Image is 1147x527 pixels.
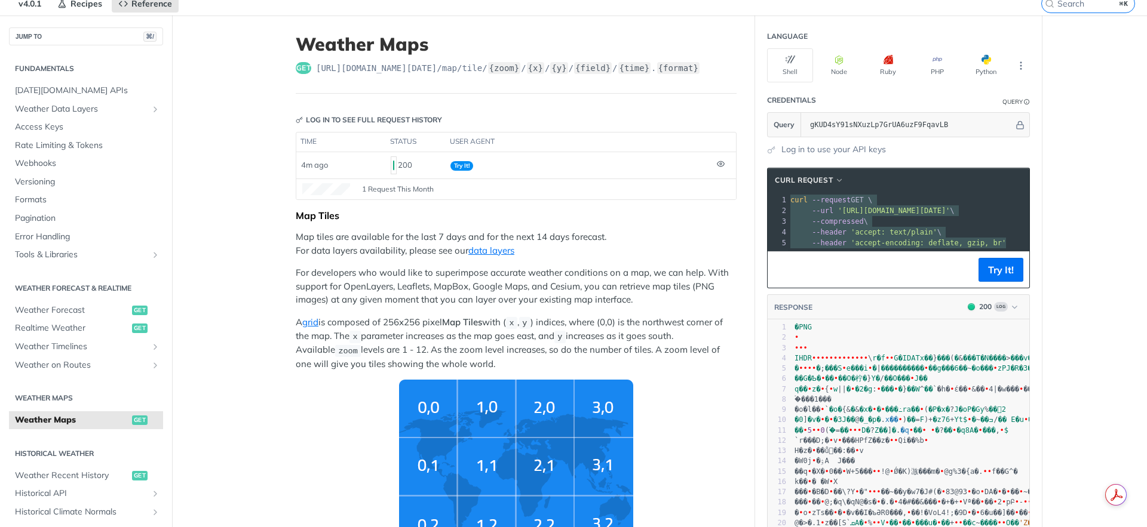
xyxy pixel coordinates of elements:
[829,415,833,424] span: \u2
[829,354,833,362] span: \u0
[900,426,909,434] span: �q
[1016,60,1026,71] svg: More ellipsis
[865,48,911,82] button: Ruby
[768,322,786,332] div: 1
[933,415,950,424] span: �z76
[914,48,960,82] button: PHP
[937,354,950,362] span: ���
[795,374,821,383] span: ��G�Ҍ�
[151,250,160,260] button: Show subpages for Tools & Libraries
[9,411,163,429] a: Weather Mapsget
[9,137,163,155] a: Rate Limiting & Tokens
[928,364,967,372] span: ��g���6��
[296,209,737,221] div: Map Tiles
[851,354,855,362] span: \u6
[894,354,933,362] span: G�IDATx��
[847,385,851,393] span: �
[825,364,842,372] span: ���S
[812,196,851,204] span: --request
[15,194,160,206] span: Formats
[907,385,920,393] span: ��W
[386,132,446,152] th: status
[803,364,807,372] span: \u18
[393,161,394,170] span: 200
[795,415,803,424] span: �0
[781,143,886,156] a: Log in to use your API keys
[338,346,357,355] span: zoom
[825,354,829,362] span: \u0
[9,503,163,521] a: Historical Climate NormalsShow subpages for Historical Climate Normals
[301,160,328,169] span: 4m ago
[859,354,863,362] span: \u0
[950,385,954,393] span: \u3
[919,405,924,414] span: \u1d
[855,415,859,424] span: @
[15,506,148,518] span: Historical Climate Normals
[859,415,881,424] span: �_�p�
[15,304,129,316] span: Weather Forecast
[574,62,612,74] label: {field}
[768,374,786,384] div: 6
[959,354,963,362] span: &
[1002,97,1030,106] div: QueryInformation
[962,301,1023,313] button: 200200Log
[816,354,820,362] span: \u0
[872,405,876,414] span: \u18
[803,344,807,352] span: \u0
[15,488,148,500] span: Historical API
[885,405,920,414] span: ���߸ra��
[812,385,820,393] span: z�
[795,395,832,403] span: �ۘ���1���
[316,62,700,74] span: https://api.tomorrow.io/v4/map/tile/{zoom}/{x}/{y}/{field}/{time}.{format}
[881,385,894,393] span: ���
[857,426,861,434] span: \u6
[935,426,939,434] span: �
[768,343,786,353] div: 3
[509,319,514,328] span: x
[9,100,163,118] a: Weather Data LayersShow subpages for Weather Data Layers
[998,415,1007,424] span: ��
[768,195,788,205] div: 1
[296,62,311,74] span: get
[920,385,924,393] span: ^
[967,364,971,372] span: ~
[795,333,799,341] span: \u1a
[864,354,868,362] span: \u0
[804,113,1014,137] input: apikey
[976,415,980,424] span: ~
[812,426,816,434] span: \uc
[151,104,160,114] button: Show subpages for Weather Data Layers
[1024,99,1030,105] i: Information
[768,426,786,436] div: 11
[9,209,163,227] a: Pagination
[820,385,824,393] span: \uf
[812,239,847,247] span: --header
[876,385,881,393] span: \u19
[928,405,950,414] span: �P�x�
[790,196,808,204] span: curl
[928,415,933,424] span: +
[768,384,786,395] div: 7
[924,364,928,372] span: \u7f
[855,354,859,362] span: \u0
[812,354,816,362] span: \u0
[907,415,915,424] span: ��
[296,132,386,152] th: time
[855,405,859,414] span: &
[9,155,163,172] a: Webhooks
[816,364,820,372] span: �
[808,426,812,434] span: 5
[876,364,881,372] span: |
[898,385,903,393] span: �
[1002,97,1023,106] div: Query
[847,354,851,362] span: \u8
[151,489,160,498] button: Show subpages for Historical API
[979,258,1023,282] button: Try It!
[768,216,788,227] div: 3
[979,301,992,312] div: 200
[833,385,838,393] span: w
[885,415,898,424] span: x��
[853,426,857,434] span: \u13
[795,344,799,352] span: \u0
[15,85,160,97] span: [DATE][DOMAIN_NAME] APIs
